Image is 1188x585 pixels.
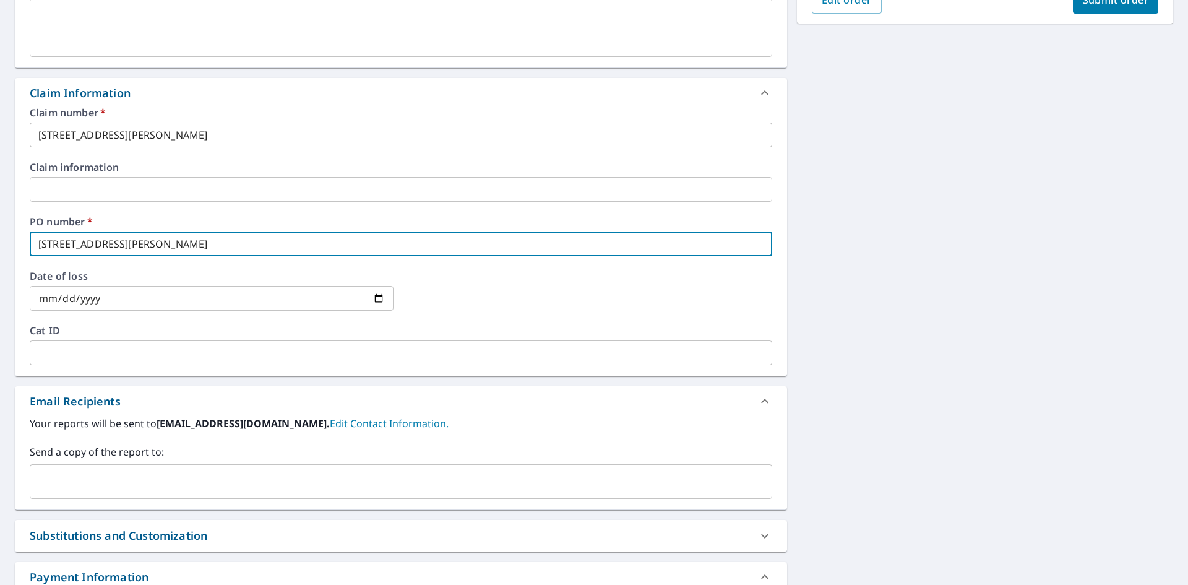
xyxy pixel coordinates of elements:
label: Claim number [30,108,772,118]
div: Email Recipients [15,386,787,416]
label: Send a copy of the report to: [30,444,772,459]
div: Email Recipients [30,393,121,410]
div: Claim Information [15,78,787,108]
label: Cat ID [30,326,772,336]
label: Claim information [30,162,772,172]
label: Your reports will be sent to [30,416,772,431]
div: Substitutions and Customization [15,520,787,552]
div: Substitutions and Customization [30,527,207,544]
b: [EMAIL_ADDRESS][DOMAIN_NAME]. [157,417,330,430]
label: Date of loss [30,271,394,281]
label: PO number [30,217,772,227]
a: EditContactInfo [330,417,449,430]
div: Claim Information [30,85,131,102]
